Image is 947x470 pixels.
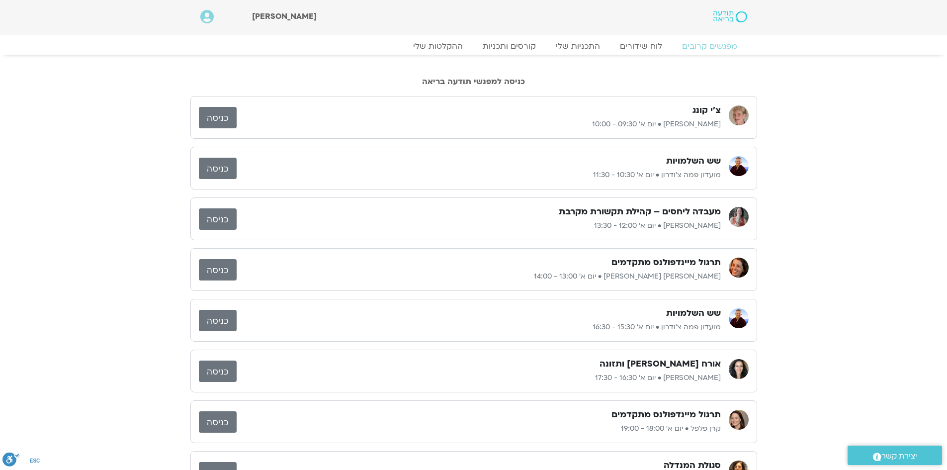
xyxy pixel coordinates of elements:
img: חני שלם [729,105,749,125]
p: [PERSON_NAME] • יום א׳ 16:30 - 17:30 [237,372,721,384]
a: לוח שידורים [610,41,672,51]
h3: שש השלמויות [666,155,721,167]
a: כניסה [199,208,237,230]
a: כניסה [199,259,237,281]
p: קרן פלפל • יום א׳ 18:00 - 19:00 [237,423,721,435]
a: כניסה [199,310,237,331]
nav: Menu [200,41,747,51]
p: [PERSON_NAME] • יום א׳ 09:30 - 10:00 [237,118,721,130]
p: [PERSON_NAME] • יום א׳ 12:00 - 13:30 [237,220,721,232]
img: לילך בן דרור [729,207,749,227]
a: התכניות שלי [546,41,610,51]
h3: שש השלמויות [666,307,721,319]
a: ההקלטות שלי [403,41,473,51]
h3: תרגול מיינדפולנס מתקדמים [611,409,721,421]
a: יצירת קשר [848,446,942,465]
p: מועדון פמה צ'ודרון • יום א׳ 10:30 - 11:30 [237,169,721,181]
img: קרן פלפל [729,410,749,430]
a: כניסה [199,158,237,179]
h3: תרגול מיינדפולנס מתקדמים [611,257,721,269]
p: מועדון פמה צ'ודרון • יום א׳ 15:30 - 16:30 [237,321,721,333]
a: מפגשים קרובים [672,41,747,51]
img: הילה אפללו [729,359,749,379]
a: קורסים ותכניות [473,41,546,51]
h3: אורח [PERSON_NAME] ותזונה [600,358,721,370]
a: כניסה [199,107,237,128]
p: [PERSON_NAME] [PERSON_NAME] • יום א׳ 13:00 - 14:00 [237,271,721,282]
a: כניסה [199,411,237,433]
span: [PERSON_NAME] [252,11,317,22]
img: מועדון פמה צ'ודרון [729,308,749,328]
h3: צ'י קונג [692,104,721,116]
h2: כניסה למפגשי תודעה בריאה [190,77,757,86]
span: יצירת קשר [881,450,917,463]
img: מועדון פמה צ'ודרון [729,156,749,176]
a: כניסה [199,361,237,382]
h3: מעבדה ליחסים – קהילת תקשורת מקרבת [559,206,721,218]
img: סיגל בירן אבוחצירה [729,258,749,278]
